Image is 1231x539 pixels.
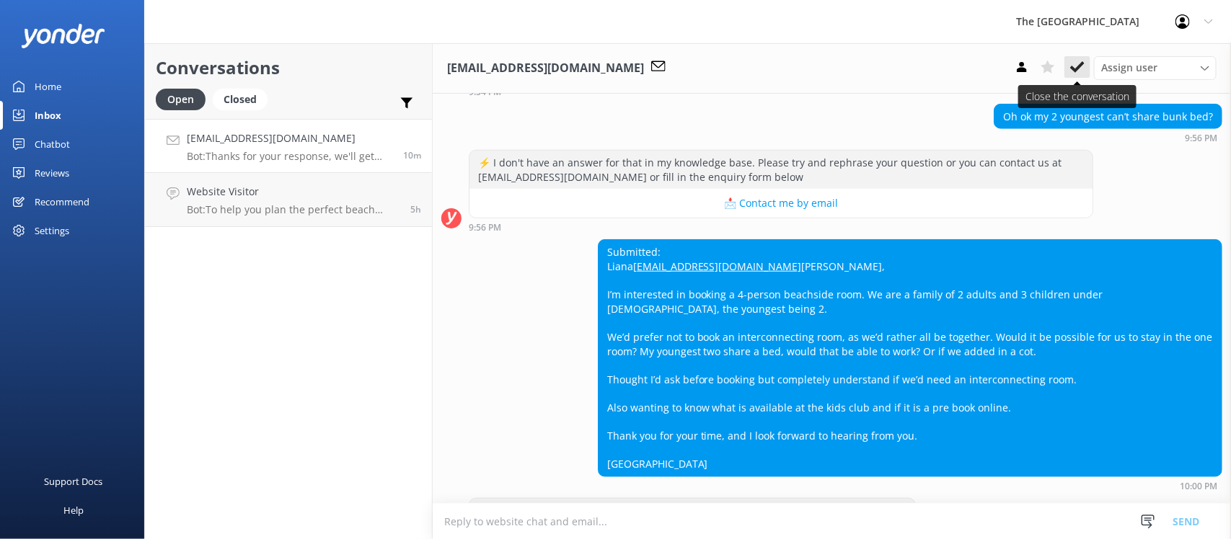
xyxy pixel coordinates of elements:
strong: 9:56 PM [469,223,501,232]
div: Oh ok my 2 youngest can’t share bunk bed? [994,104,1222,129]
div: 09:56pm 09-Aug-2025 (UTC -10:00) Pacific/Honolulu [994,133,1222,143]
a: Website VisitorBot:To help you plan the perfect beach wedding, please visit this link: [URL][DOMA... [145,173,432,227]
span: Assign user [1101,60,1157,76]
div: Help [63,496,84,525]
strong: 10:00 PM [1180,482,1217,491]
a: Open [156,91,213,107]
img: yonder-white-logo.png [22,24,105,48]
div: Closed [213,89,268,110]
div: Chatbot [35,130,70,159]
div: Home [35,72,61,101]
h3: [EMAIL_ADDRESS][DOMAIN_NAME] [447,59,644,78]
div: Recommend [35,187,89,216]
span: 04:16pm 09-Aug-2025 (UTC -10:00) Pacific/Honolulu [410,203,421,215]
h4: [EMAIL_ADDRESS][DOMAIN_NAME] [187,130,392,146]
div: Open [156,89,206,110]
p: Bot: To help you plan the perfect beach wedding, please visit this link: [URL][DOMAIN_NAME]. You ... [187,203,400,216]
h2: Conversations [156,54,421,81]
a: [EMAIL_ADDRESS][DOMAIN_NAME]Bot:Thanks for your response, we'll get back to you as soon as we can... [145,119,432,173]
div: Assign User [1094,56,1217,79]
h4: Website Visitor [187,184,400,200]
div: ⚡ I don't have an answer for that in my knowledge base. Please try and rephrase your question or ... [469,151,1093,189]
div: Inbox [35,101,61,130]
div: Settings [35,216,69,245]
div: Reviews [35,159,69,187]
div: 09:54pm 09-Aug-2025 (UTC -10:00) Pacific/Honolulu [469,86,1093,97]
a: Closed [213,91,275,107]
div: Submitted: Liana [PERSON_NAME], I’m interested in booking a 4-person beachside room. We are a fam... [599,240,1222,476]
strong: 9:54 PM [469,88,501,97]
div: Support Docs [45,467,103,496]
button: 📩 Contact me by email [469,189,1093,218]
p: Bot: Thanks for your response, we'll get back to you as soon as we can during opening hours. [187,150,392,163]
div: 10:00pm 09-Aug-2025 (UTC -10:00) Pacific/Honolulu [598,481,1222,491]
div: 09:56pm 09-Aug-2025 (UTC -10:00) Pacific/Honolulu [469,222,1093,232]
a: [EMAIL_ADDRESS][DOMAIN_NAME] [633,259,802,273]
div: Thanks for your response, we'll get back to you as soon as we can during opening hours. [469,499,915,523]
span: 10:00pm 09-Aug-2025 (UTC -10:00) Pacific/Honolulu [403,149,421,161]
strong: 9:56 PM [1185,134,1217,143]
